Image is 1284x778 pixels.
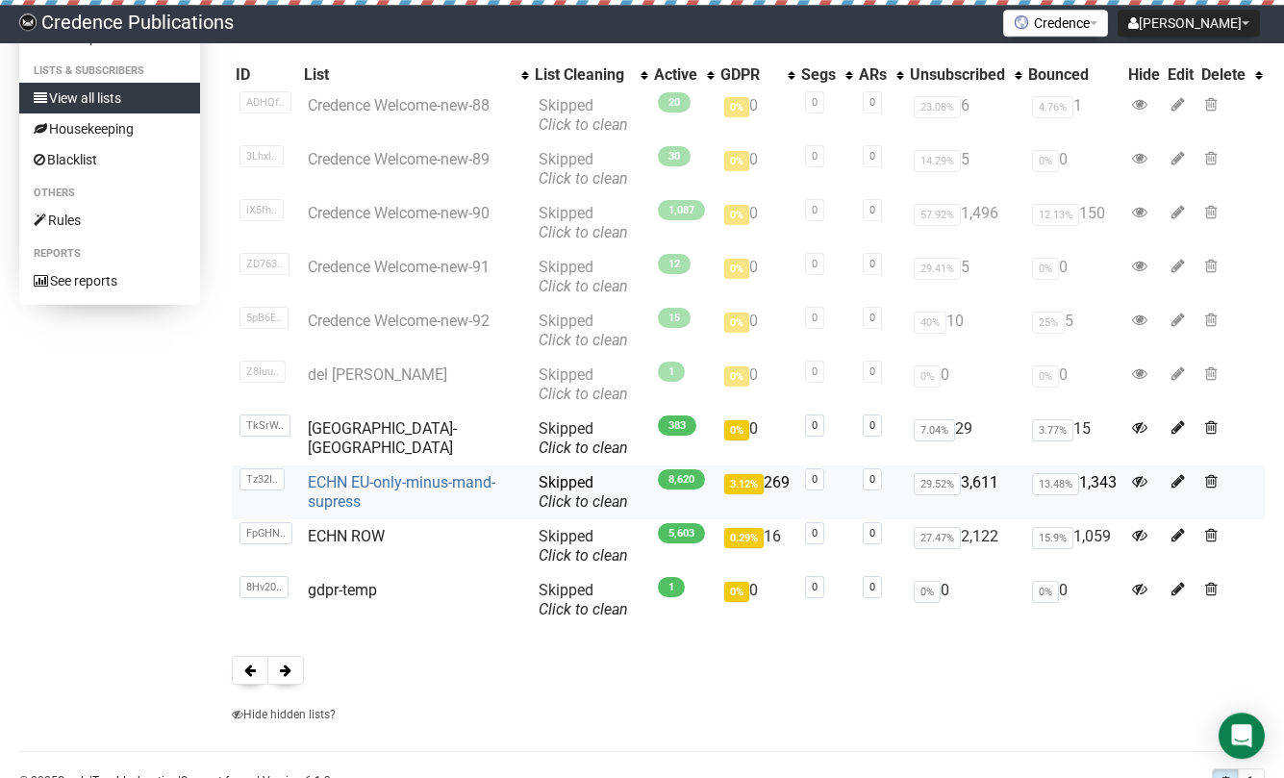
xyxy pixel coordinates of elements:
[1024,412,1124,465] td: 15
[812,312,818,324] a: 0
[812,581,818,593] a: 0
[717,519,797,573] td: 16
[239,145,284,167] span: 3Lhxl..
[914,581,941,603] span: 0%
[1219,713,1265,759] div: Open Intercom Messenger
[1032,473,1079,495] span: 13.48%
[869,365,875,378] a: 0
[531,62,650,88] th: List Cleaning: No sort applied, activate to apply an ascending sort
[720,65,778,85] div: GDPR
[658,146,691,166] span: 30
[1032,312,1065,334] span: 25%
[1024,465,1124,519] td: 1,343
[906,519,1024,573] td: 2,122
[654,65,697,85] div: Active
[539,473,628,511] span: Skipped
[906,62,1024,88] th: Unsubscribed: No sort applied, activate to apply an ascending sort
[797,62,855,88] th: Segs: No sort applied, activate to apply an ascending sort
[717,573,797,627] td: 0
[658,415,696,436] span: 383
[717,250,797,304] td: 0
[658,523,705,543] span: 5,603
[1024,304,1124,358] td: 5
[539,331,628,349] a: Click to clean
[812,419,818,432] a: 0
[869,527,875,540] a: 0
[232,708,336,721] a: Hide hidden lists?
[539,546,628,565] a: Click to clean
[658,308,691,328] span: 15
[658,362,685,382] span: 1
[650,62,717,88] th: Active: No sort applied, activate to apply an ascending sort
[239,91,291,113] span: ADHQf..
[1032,419,1073,441] span: 3.77%
[539,277,628,295] a: Click to clean
[724,366,749,387] span: 0%
[1032,581,1059,603] span: 0%
[539,419,628,457] span: Skipped
[914,312,946,334] span: 40%
[539,115,628,134] a: Click to clean
[19,182,200,205] li: Others
[308,473,495,511] a: ECHN EU-only-minus-mand-supress
[239,522,292,544] span: FpGHN..
[914,258,961,280] span: 29.41%
[239,468,285,490] span: Tz32I..
[869,96,875,109] a: 0
[19,113,200,144] a: Housekeeping
[658,577,685,597] span: 1
[717,304,797,358] td: 0
[717,88,797,142] td: 0
[869,473,875,486] a: 0
[539,492,628,511] a: Click to clean
[539,527,628,565] span: Skipped
[232,62,300,88] th: ID: No sort applied, sorting is disabled
[914,365,941,388] span: 0%
[812,150,818,163] a: 0
[1032,96,1073,118] span: 4.76%
[1014,14,1029,30] img: favicons
[19,265,200,296] a: See reports
[1168,65,1194,85] div: Edit
[239,307,289,329] span: 5pB6E..
[1024,519,1124,573] td: 1,059
[812,204,818,216] a: 0
[724,313,749,333] span: 0%
[308,204,490,222] a: Credence Welcome-new-90
[658,254,691,274] span: 12
[658,92,691,113] span: 20
[539,96,628,134] span: Skipped
[724,474,764,494] span: 3.12%
[812,258,818,270] a: 0
[914,96,961,118] span: 23.08%
[906,88,1024,142] td: 6
[1024,88,1124,142] td: 1
[539,223,628,241] a: Click to clean
[1124,62,1164,88] th: Hide: No sort applied, sorting is disabled
[539,365,628,403] span: Skipped
[1024,142,1124,196] td: 0
[539,312,628,349] span: Skipped
[724,582,749,602] span: 0%
[308,312,490,330] a: Credence Welcome-new-92
[1197,62,1265,88] th: Delete: No sort applied, activate to apply an ascending sort
[906,250,1024,304] td: 5
[308,419,457,457] a: [GEOGRAPHIC_DATA]-[GEOGRAPHIC_DATA]
[539,385,628,403] a: Click to clean
[717,62,797,88] th: GDPR: No sort applied, activate to apply an ascending sort
[308,258,490,276] a: Credence Welcome-new-91
[812,473,818,486] a: 0
[1032,527,1073,549] span: 15.9%
[539,150,628,188] span: Skipped
[239,199,284,221] span: iX5fh..
[304,65,512,85] div: List
[855,62,906,88] th: ARs: No sort applied, activate to apply an ascending sort
[812,96,818,109] a: 0
[1028,65,1120,85] div: Bounced
[1164,62,1197,88] th: Edit: No sort applied, sorting is disabled
[906,196,1024,250] td: 1,496
[801,65,836,85] div: Segs
[308,581,377,599] a: gdpr-temp
[308,150,490,168] a: Credence Welcome-new-89
[19,242,200,265] li: Reports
